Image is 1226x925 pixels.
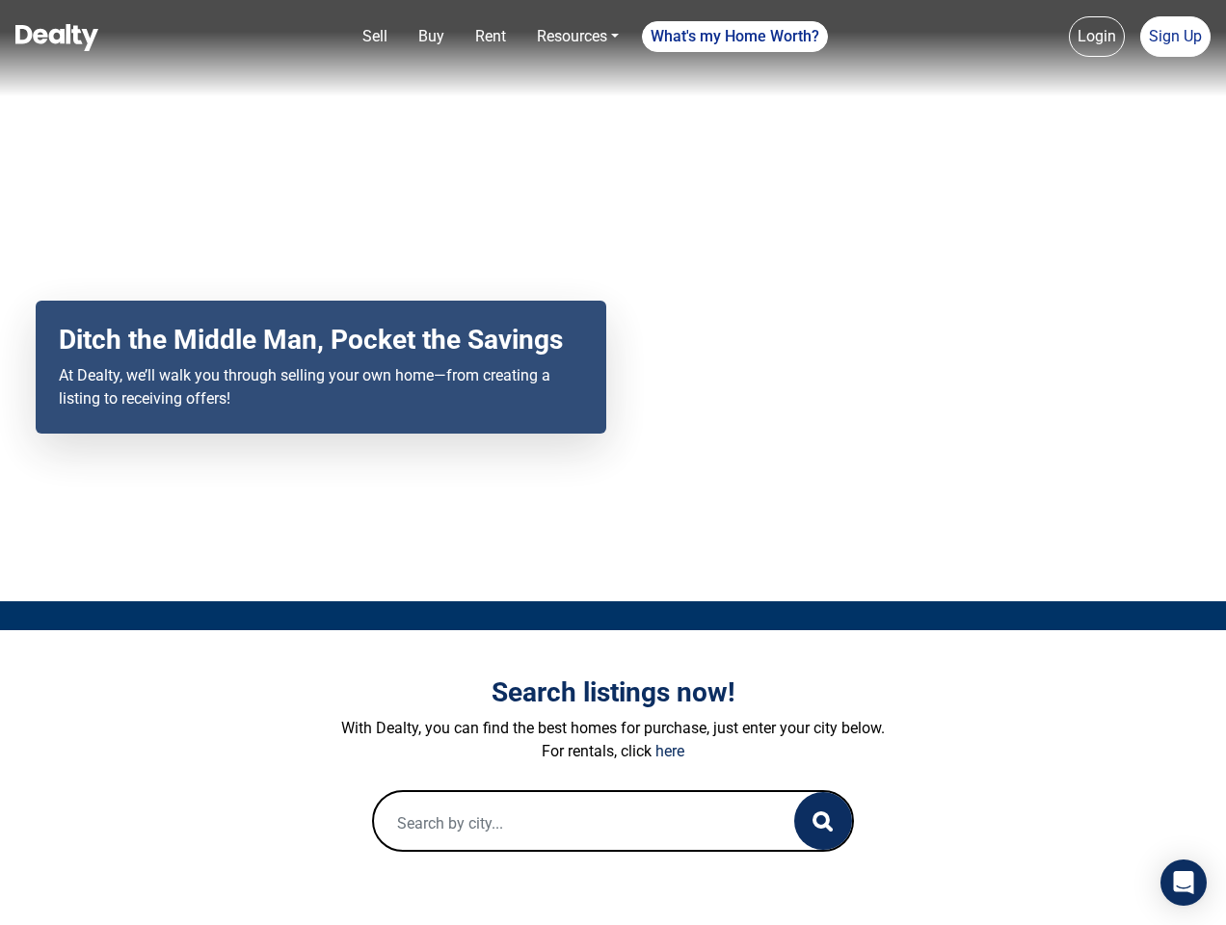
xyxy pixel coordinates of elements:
[15,24,98,51] img: Dealty - Buy, Sell & Rent Homes
[59,324,583,357] h2: Ditch the Middle Man, Pocket the Savings
[78,676,1148,709] h3: Search listings now!
[529,17,626,56] a: Resources
[411,17,452,56] a: Buy
[59,364,583,410] p: At Dealty, we’ll walk you through selling your own home—from creating a listing to receiving offers!
[78,740,1148,763] p: For rentals, click
[467,17,514,56] a: Rent
[655,742,684,760] a: here
[78,717,1148,740] p: With Dealty, you can find the best homes for purchase, just enter your city below.
[374,792,756,854] input: Search by city...
[642,21,828,52] a: What's my Home Worth?
[1160,859,1207,906] div: Open Intercom Messenger
[1069,16,1125,57] a: Login
[1140,16,1211,57] a: Sign Up
[355,17,395,56] a: Sell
